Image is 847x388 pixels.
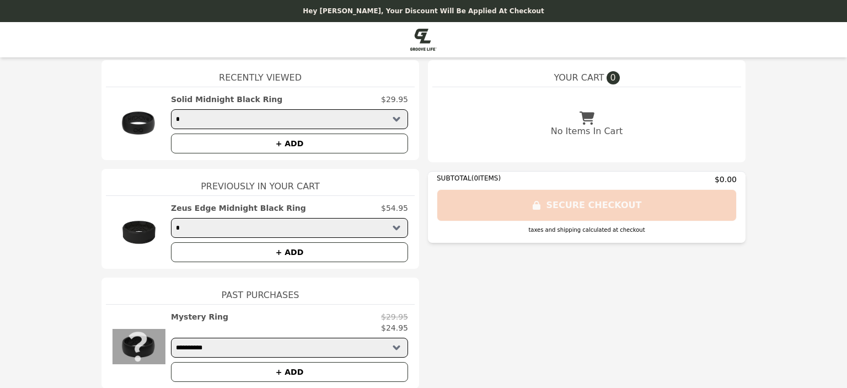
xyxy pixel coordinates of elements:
[381,203,408,214] p: $54.95
[171,218,408,238] select: Select a product variant
[554,71,604,84] span: YOUR CART
[381,94,408,105] p: $29.95
[381,311,408,322] p: $29.95
[171,109,408,129] select: Select a product variant
[171,203,306,214] h2: Zeus Edge Midnight Black Ring
[171,242,408,262] button: + ADD
[112,203,165,262] img: Zeus Edge Midnight Black Ring
[437,174,471,182] span: SUBTOTAL
[106,60,415,87] h1: Recently Viewed
[171,362,408,382] button: + ADD
[171,94,282,105] h2: Solid Midnight Black Ring
[471,174,501,182] span: ( 0 ITEMS)
[171,311,228,322] h2: Mystery Ring
[410,29,437,51] img: Brand Logo
[7,7,840,15] p: Hey [PERSON_NAME], your discount will be applied at checkout
[715,174,737,185] span: $0.00
[437,226,737,234] div: taxes and shipping calculated at checkout
[381,322,408,333] p: $24.95
[171,134,408,153] button: + ADD
[607,71,620,84] span: 0
[112,311,165,382] img: Mystery Ring
[171,338,408,358] select: Select a product variant
[106,278,415,304] h1: Past Purchases
[112,94,165,153] img: Solid Midnight Black Ring
[106,169,415,195] h1: Previously In Your Cart
[551,125,623,138] p: No Items In Cart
